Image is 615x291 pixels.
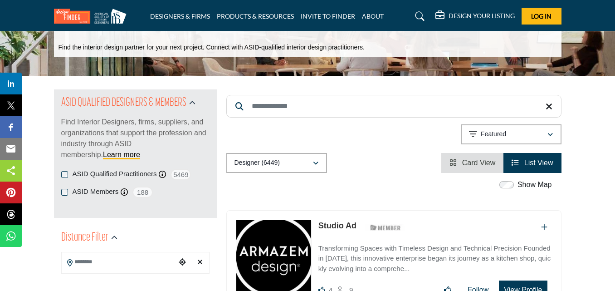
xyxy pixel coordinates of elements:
[318,220,356,232] p: Studio Ad
[481,130,506,139] p: Featured
[54,9,131,24] img: Site Logo
[62,253,176,271] input: Search Location
[449,12,515,20] h5: DESIGN YOUR LISTING
[132,187,153,198] span: 188
[61,189,68,196] input: ASID Members checkbox
[462,159,496,167] span: Card View
[365,222,406,233] img: ASID Members Badge Icon
[461,124,561,144] button: Featured
[73,169,157,179] label: ASID Qualified Practitioners
[234,158,280,168] p: Designer (6449)
[503,153,561,173] li: List View
[176,253,189,272] div: Choose your current location
[226,95,561,118] input: Search Keyword
[531,12,552,20] span: Log In
[150,12,210,20] a: DESIGNERS & FIRMS
[522,8,561,25] button: Log In
[318,221,356,230] a: Studio Ad
[512,159,553,167] a: View List
[103,151,140,158] a: Learn more
[193,253,206,272] div: Clear search location
[318,243,552,274] p: Transforming Spaces with Timeless Design and Technical Precision Founded in [DATE], this innovati...
[449,159,495,167] a: View Card
[61,230,108,246] h2: Distance Filter
[435,11,515,22] div: DESIGN YOUR LISTING
[217,12,294,20] a: PRODUCTS & RESOURCES
[406,9,430,24] a: Search
[61,117,210,160] p: Find Interior Designers, firms, suppliers, and organizations that support the profession and indu...
[301,12,355,20] a: INVITE TO FINDER
[61,171,68,178] input: ASID Qualified Practitioners checkbox
[524,159,553,167] span: List View
[362,12,384,20] a: ABOUT
[441,153,503,173] li: Card View
[73,187,119,197] label: ASID Members
[541,223,547,231] a: Add To List
[59,43,365,52] p: Find the interior design partner for your next project. Connect with ASID-qualified interior desi...
[318,238,552,274] a: Transforming Spaces with Timeless Design and Technical Precision Founded in [DATE], this innovati...
[61,95,186,111] h2: ASID QUALIFIED DESIGNERS & MEMBERS
[517,179,552,190] label: Show Map
[171,169,191,180] span: 5469
[226,153,327,173] button: Designer (6449)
